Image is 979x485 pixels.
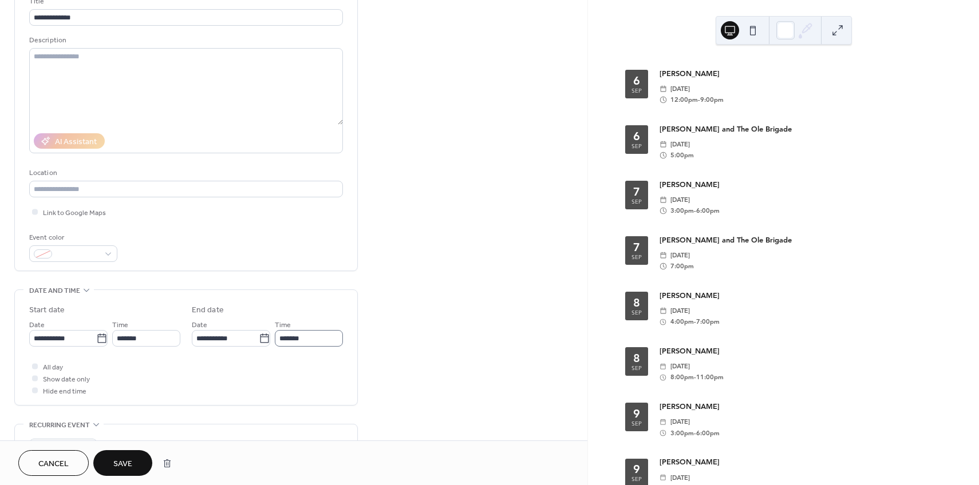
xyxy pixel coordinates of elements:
[660,250,667,261] div: ​
[43,207,106,219] span: Link to Google Maps
[660,401,942,412] div: [PERSON_NAME]
[631,421,642,427] div: Sep
[660,372,667,383] div: ​
[670,250,690,261] span: [DATE]
[670,372,694,383] span: 8:00pm
[670,428,694,439] span: 3:00pm
[633,75,640,86] div: 6
[670,316,694,327] span: 4:00pm
[631,144,642,149] div: Sep
[694,428,696,439] span: -
[670,139,690,150] span: [DATE]
[660,124,942,134] div: [PERSON_NAME] and The Ole Brigade
[660,316,667,327] div: ​
[660,472,667,483] div: ​
[43,361,63,373] span: All day
[670,261,694,272] span: 7:00pm
[660,94,667,105] div: ​
[670,472,690,483] span: [DATE]
[29,167,341,179] div: Location
[631,310,642,316] div: Sep
[670,305,690,316] span: [DATE]
[631,199,642,205] div: Sep
[29,319,45,331] span: Date
[631,476,642,482] div: Sep
[696,372,724,383] span: 11:00pm
[29,232,115,244] div: Event color
[660,194,667,205] div: ​
[660,179,942,190] div: [PERSON_NAME]
[660,305,667,316] div: ​
[29,34,341,46] div: Description
[660,361,667,372] div: ​
[192,319,207,331] span: Date
[670,205,694,216] span: 3:00pm
[670,150,694,161] span: 5:00pm
[660,428,667,439] div: ​
[660,416,667,427] div: ​
[113,458,132,470] span: Save
[275,319,291,331] span: Time
[633,352,640,364] div: 8
[29,304,65,316] div: Start date
[660,261,667,272] div: ​
[670,361,690,372] span: [DATE]
[660,290,942,301] div: [PERSON_NAME]
[18,450,89,476] button: Cancel
[660,234,942,245] div: [PERSON_NAME] and The Ole Brigade
[696,205,720,216] span: 6:00pm
[192,304,224,316] div: End date
[660,345,942,356] div: [PERSON_NAME]
[29,419,90,431] span: Recurring event
[29,285,80,297] span: Date and time
[696,428,720,439] span: 6:00pm
[670,94,698,105] span: 12:00pm
[43,385,86,397] span: Hide end time
[112,319,128,331] span: Time
[700,94,724,105] span: 9:00pm
[633,463,640,475] div: 9
[633,408,640,419] div: 9
[670,84,690,94] span: [DATE]
[43,373,90,385] span: Show date only
[38,458,69,470] span: Cancel
[633,297,640,308] div: 8
[631,255,642,260] div: Sep
[633,186,640,197] div: 7
[660,456,942,467] div: [PERSON_NAME]
[694,372,696,383] span: -
[698,94,700,105] span: -
[670,194,690,205] span: [DATE]
[696,316,720,327] span: 7:00pm
[660,205,667,216] div: ​
[660,84,667,94] div: ​
[631,88,642,94] div: Sep
[660,150,667,161] div: ​
[660,139,667,150] div: ​
[694,205,696,216] span: -
[670,416,690,427] span: [DATE]
[694,316,696,327] span: -
[660,68,942,79] div: [PERSON_NAME]
[633,130,640,142] div: 6
[93,450,152,476] button: Save
[631,365,642,371] div: Sep
[633,241,640,253] div: 7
